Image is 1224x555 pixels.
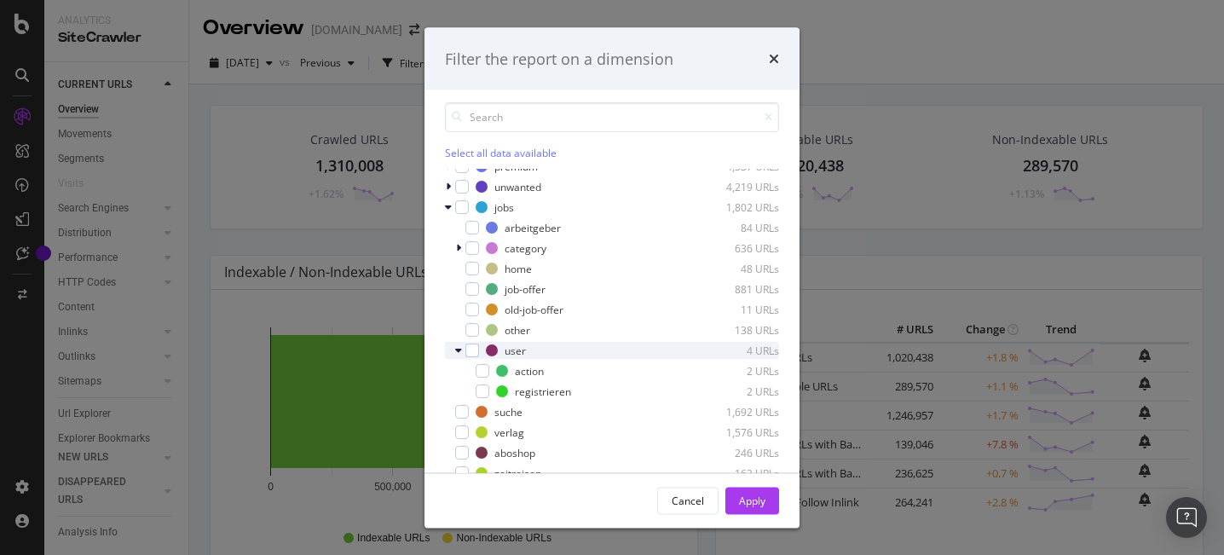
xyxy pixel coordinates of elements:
div: 1,692 URLs [696,404,779,419]
div: 2 URLs [696,384,779,398]
div: aboshop [494,445,535,460]
div: zeitreisen [494,465,541,480]
div: action [515,363,544,378]
div: 4,219 URLs [696,179,779,194]
div: registrieren [515,384,571,398]
div: suche [494,404,523,419]
div: unwanted [494,179,541,194]
div: Select all data available [445,146,779,160]
div: verlag [494,425,524,439]
div: 48 URLs [696,261,779,275]
div: 84 URLs [696,220,779,234]
div: times [769,48,779,70]
div: 1,576 URLs [696,425,779,439]
div: 2 URLs [696,363,779,378]
button: Apply [725,487,779,514]
div: home [505,261,532,275]
div: 881 URLs [696,281,779,296]
input: Search [445,102,779,132]
div: Cancel [672,493,704,507]
div: other [505,322,530,337]
div: category [505,240,546,255]
div: 11 URLs [696,302,779,316]
div: 246 URLs [696,445,779,460]
div: Open Intercom Messenger [1166,497,1207,538]
div: 138 URLs [696,322,779,337]
div: Filter the report on a dimension [445,48,673,70]
div: 636 URLs [696,240,779,255]
div: modal [424,27,800,528]
div: Apply [739,493,765,507]
div: old-job-offer [505,302,563,316]
div: 1,802 URLs [696,199,779,214]
button: Cancel [657,487,719,514]
div: arbeitgeber [505,220,561,234]
div: jobs [494,199,514,214]
div: job-offer [505,281,546,296]
div: 163 URLs [696,465,779,480]
div: 4 URLs [696,343,779,357]
div: user [505,343,526,357]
